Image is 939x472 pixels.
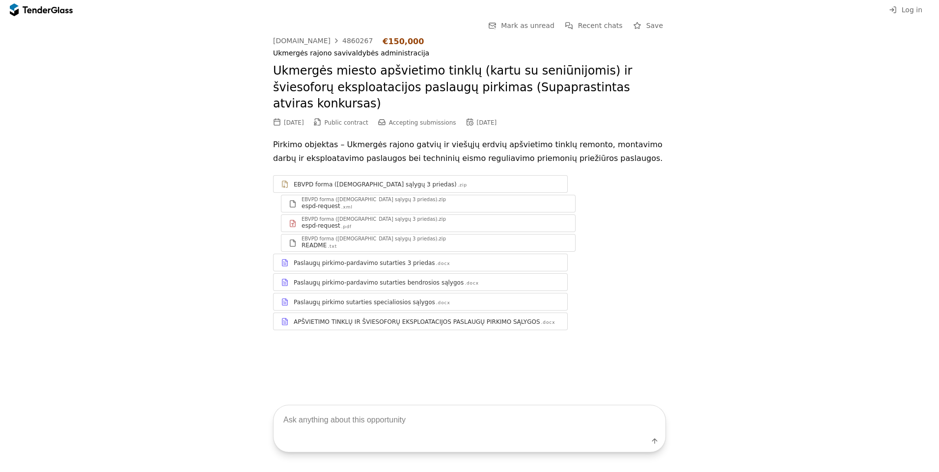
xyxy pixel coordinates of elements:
span: Save [646,22,663,29]
div: espd-request [302,202,340,210]
div: .docx [465,280,479,287]
a: EBVPD forma ([DEMOGRAPHIC_DATA] sąlygų 3 priedas).zipespd-request.pdf [281,214,576,232]
span: Public contract [325,119,368,126]
div: Paslaugų pirkimo-pardavimo sutarties bendrosios sąlygos [294,279,464,287]
button: Log in [886,4,925,16]
div: [DATE] [477,119,497,126]
button: Save [631,20,666,32]
a: EBVPD forma ([DEMOGRAPHIC_DATA] sąlygų 3 priedas).zipREADME.txt [281,234,576,252]
span: Log in [902,6,922,14]
a: EBVPD forma ([DEMOGRAPHIC_DATA] sąlygų 3 priedas).zipespd-request.xml [281,195,576,212]
span: Accepting submissions [389,119,456,126]
div: .pdf [341,224,352,230]
span: Recent chats [578,22,623,29]
div: EBVPD forma ([DEMOGRAPHIC_DATA] sąlygų 3 priedas) [294,181,457,188]
div: README [302,241,327,249]
a: [DOMAIN_NAME]4860267 [273,37,373,45]
div: .docx [541,319,555,326]
div: [DATE] [284,119,304,126]
div: Paslaugų pirkimo-pardavimo sutarties 3 priedas [294,259,435,267]
div: espd-request [302,222,340,230]
div: .docx [436,261,450,267]
div: EBVPD forma ([DEMOGRAPHIC_DATA] sąlygų 3 priedas).zip [302,217,446,222]
a: Paslaugų pirkimo-pardavimo sutarties 3 priedas.docx [273,254,568,271]
h2: Ukmergės miesto apšvietimo tinklų (kartu su seniūnijomis) ir šviesoforų eksploatacijos paslaugų p... [273,63,666,112]
a: Paslaugų pirkimo-pardavimo sutarties bendrosios sąlygos.docx [273,273,568,291]
div: 4860267 [342,37,373,44]
div: .txt [328,243,337,250]
div: .docx [436,300,450,306]
div: EBVPD forma ([DEMOGRAPHIC_DATA] sąlygų 3 priedas).zip [302,197,446,202]
div: .xml [341,204,353,210]
div: APŠVIETIMO TINKLŲ IR ŠVIESOFORŲ EKSPLOATACIJOS PASLAUGŲ PIRKIMO SĄLYGOS [294,318,540,326]
a: Paslaugų pirkimo sutarties specialiosios sąlygos.docx [273,293,568,311]
div: .zip [458,182,467,188]
div: [DOMAIN_NAME] [273,37,331,44]
button: Recent chats [562,20,626,32]
div: EBVPD forma ([DEMOGRAPHIC_DATA] sąlygų 3 priedas).zip [302,236,446,241]
div: Ukmergės rajono savivaldybės administracija [273,49,666,57]
span: Mark as unread [501,22,554,29]
div: Paslaugų pirkimo sutarties specialiosios sąlygos [294,298,435,306]
button: Mark as unread [485,20,557,32]
a: EBVPD forma ([DEMOGRAPHIC_DATA] sąlygų 3 priedas).zip [273,175,568,193]
p: Pirkimo objektas – Ukmergės rajono gatvių ir viešųjų erdvių apšvietimo tinklų remonto, montavimo ... [273,138,666,165]
div: €150,000 [383,37,424,46]
a: APŠVIETIMO TINKLŲ IR ŠVIESOFORŲ EKSPLOATACIJOS PASLAUGŲ PIRKIMO SĄLYGOS.docx [273,313,568,330]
